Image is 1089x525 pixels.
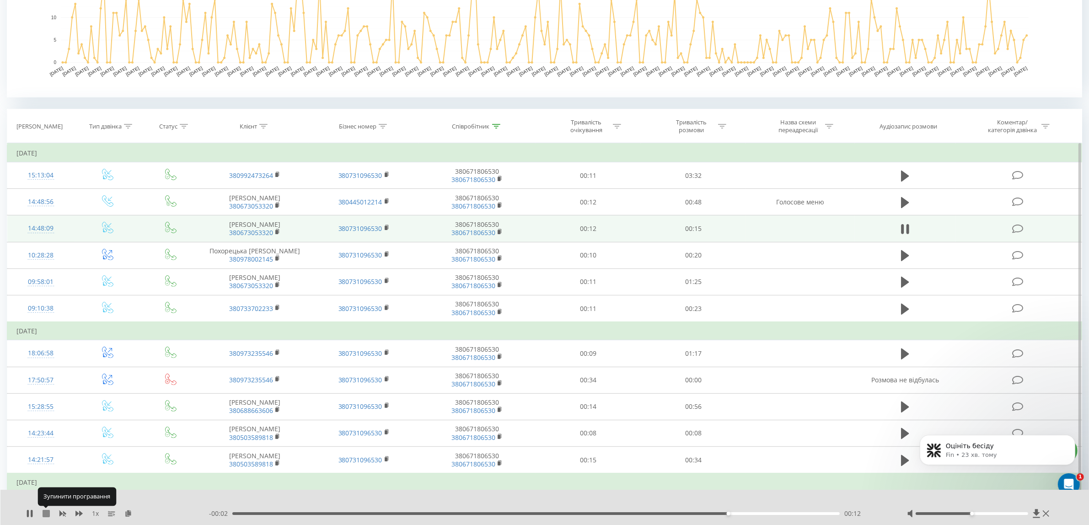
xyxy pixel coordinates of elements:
td: 00:08 [641,420,746,446]
a: 380978002145 [229,255,273,263]
button: go back [6,5,23,23]
text: [DATE] [290,65,305,77]
a: 380731096530 [338,224,382,233]
td: 00:23 [641,295,746,322]
text: [DATE] [988,65,1003,77]
td: 01:17 [641,340,746,367]
td: 380671806530 [418,295,536,322]
td: 00:09 [536,340,641,367]
a: 380731096530 [338,304,382,313]
td: [PERSON_NAME] [200,215,310,242]
td: 00:00 [641,367,746,393]
td: 00:11 [536,268,641,295]
td: 03:32 [641,162,746,189]
div: 14:23:44 [16,424,65,442]
text: [DATE] [49,65,64,77]
a: 380731096530 [338,251,382,259]
text: [DATE] [392,65,407,77]
text: [DATE] [442,65,457,77]
div: Тривалість очікування [562,118,611,134]
text: [DATE] [886,65,901,77]
a: 380733702233 [229,304,273,313]
td: [DATE] [7,144,1082,162]
div: 15:13:04 [16,166,65,184]
textarea: Повідомлення... [8,280,175,296]
text: [DATE] [645,65,660,77]
text: [DATE] [277,65,292,77]
text: [DATE] [328,65,343,77]
a: 380671806530 [451,353,495,362]
div: Допоможіть користувачеві [PERSON_NAME] зрозуміти, як він справляється: [7,258,150,296]
button: Головна [143,5,161,23]
td: 380671806530 [418,242,536,268]
text: [DATE] [480,65,495,77]
div: Аудіозапис розмови [880,123,937,130]
text: [DATE] [950,65,965,77]
text: [DATE] [226,65,241,77]
div: 14:21:57 [16,451,65,469]
text: [DATE] [100,65,115,77]
div: Тривалість розмови [667,118,716,134]
td: 00:20 [641,242,746,268]
text: [DATE] [176,65,191,77]
text: [DATE] [341,65,356,77]
text: [DATE] [836,65,851,77]
text: [DATE] [493,65,508,77]
text: [DATE] [734,65,749,77]
a: 380731096530 [338,171,382,180]
td: [PERSON_NAME] [200,189,310,215]
text: [DATE] [582,65,597,77]
td: 380671806530 [418,340,536,367]
text: [DATE] [74,65,89,77]
a: 380671806530 [451,175,495,184]
text: 10 [51,15,57,20]
text: [DATE] [506,65,521,77]
div: 17:50:57 [16,371,65,389]
text: [DATE] [874,65,889,77]
text: [DATE] [556,65,571,77]
td: [PERSON_NAME] [200,393,310,420]
text: [DATE] [138,65,153,77]
div: Accessibility label [970,512,974,515]
text: [DATE] [252,65,267,77]
a: 380731096530 [338,349,382,358]
text: [DATE] [962,65,977,77]
div: Yuliia каже… [7,18,176,63]
div: Fin каже… [7,258,176,297]
td: Голосове меню [746,189,855,215]
text: [DATE] [417,65,432,77]
div: Назва схеми переадресації [774,118,823,134]
a: 380671806530 [451,460,495,468]
td: 00:34 [641,447,746,474]
td: [DATE] [7,322,1082,340]
div: Можливо ще якісь питання залишились? Можу вам щось підказати? [7,18,150,56]
div: 14:48:56 [16,193,65,211]
text: [DATE] [861,65,876,77]
text: [DATE] [671,65,686,77]
text: [DATE] [797,65,812,77]
a: 380673053320 [229,281,273,290]
text: 5 [54,37,56,43]
a: 380671806530 [451,380,495,388]
div: 15:28:55 [16,398,65,416]
a: 380671806530 [451,433,495,442]
a: 380671806530 [451,202,495,210]
td: 00:11 [536,295,641,322]
div: Accessibility label [727,512,730,515]
div: 18:06:58 [16,344,65,362]
span: 00:12 [844,509,861,518]
div: 09:10:38 [16,300,65,317]
a: 380973235546 [229,349,273,358]
td: 00:10 [536,242,641,268]
text: [DATE] [354,65,369,77]
text: [DATE] [429,65,445,77]
div: 10:28:28 [16,246,65,264]
text: [DATE] [531,65,546,77]
text: [DATE] [607,65,622,77]
a: 380503589818 [229,433,273,442]
text: [DATE] [848,65,863,77]
a: 380671806530 [451,255,495,263]
text: [DATE] [708,65,724,77]
td: 380671806530 [418,189,536,215]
